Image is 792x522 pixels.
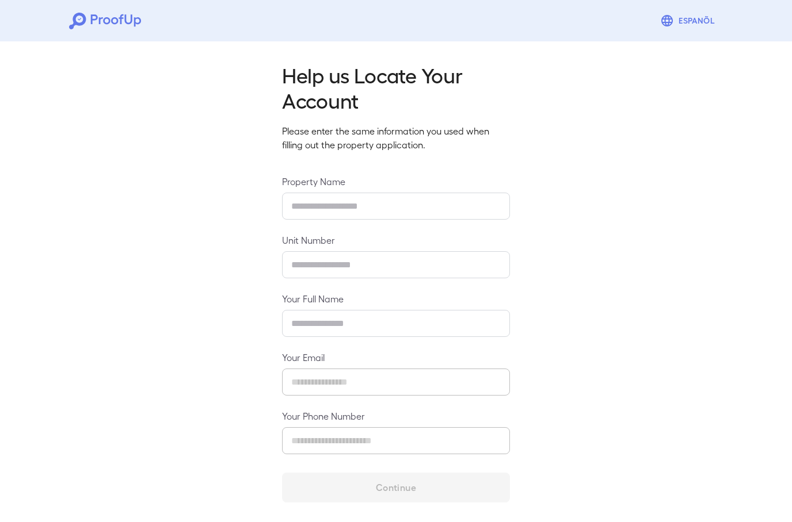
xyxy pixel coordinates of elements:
label: Your Email [282,351,510,364]
h2: Help us Locate Your Account [282,62,510,113]
label: Your Phone Number [282,409,510,423]
label: Property Name [282,175,510,188]
label: Unit Number [282,233,510,247]
button: Espanõl [656,9,723,32]
label: Your Full Name [282,292,510,305]
p: Please enter the same information you used when filling out the property application. [282,124,510,152]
